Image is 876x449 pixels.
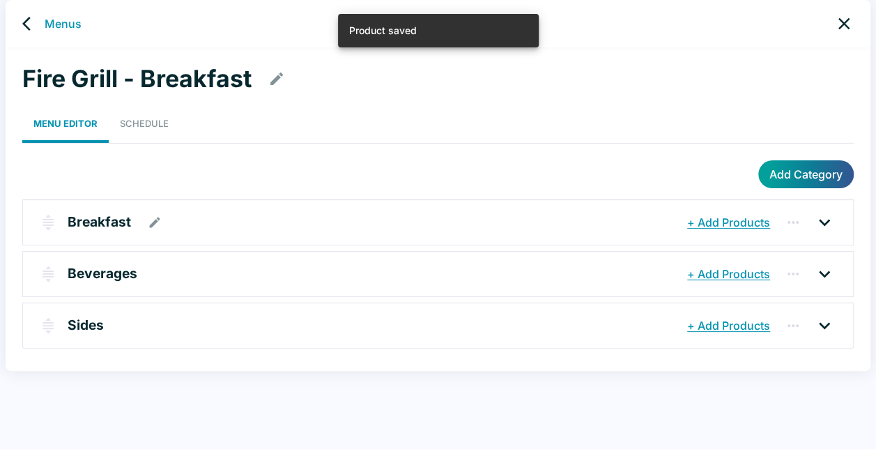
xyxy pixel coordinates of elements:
[40,214,56,231] img: drag-handle.svg
[40,266,56,282] img: drag-handle.svg
[68,315,104,335] p: Sides
[829,8,859,39] a: close
[23,252,853,296] div: Beverages+ Add Products
[22,105,109,143] a: Menu Editor
[684,261,774,287] button: + Add Products
[45,15,82,32] a: Menus
[23,200,853,245] div: Breakfast+ Add Products
[23,303,853,348] div: Sides+ Add Products
[758,160,854,188] button: Add Category
[17,10,45,38] a: back
[684,210,774,235] button: + Add Products
[68,212,131,232] p: Breakfast
[40,317,56,334] img: drag-handle.svg
[349,18,417,43] div: Product saved
[22,64,252,93] h1: Fire Grill - Breakfast
[68,264,137,284] p: Beverages
[684,313,774,338] button: + Add Products
[109,105,180,143] a: Schedule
